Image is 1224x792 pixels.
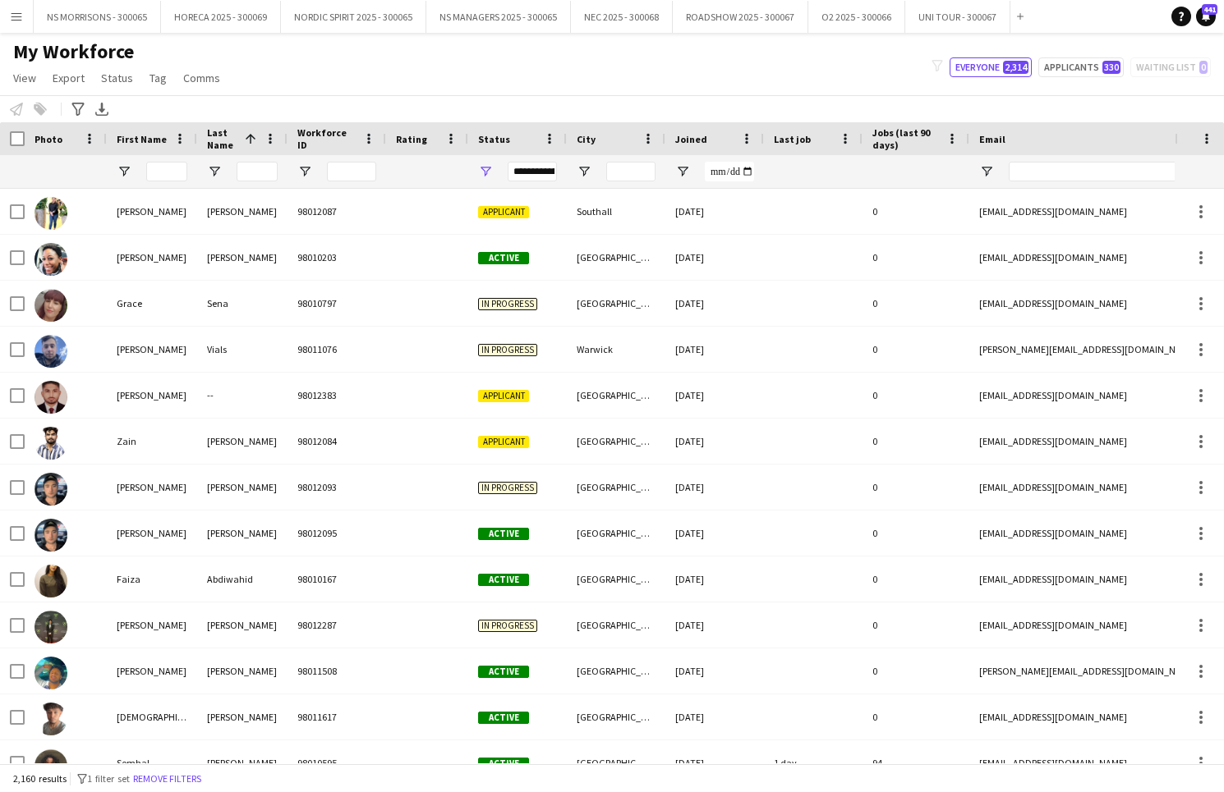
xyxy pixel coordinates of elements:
button: Open Filter Menu [577,164,591,179]
div: [PERSON_NAME] [107,648,197,694]
span: Active [478,574,529,586]
span: Jobs (last 90 days) [872,126,940,151]
div: 94 [863,740,969,785]
button: Open Filter Menu [675,164,690,179]
img: Elliot Vials [35,335,67,368]
div: [GEOGRAPHIC_DATA] [567,556,665,602]
a: 441 [1196,7,1216,26]
div: [DATE] [665,419,764,464]
div: [GEOGRAPHIC_DATA] [567,740,665,785]
span: Applicant [478,436,529,448]
input: City Filter Input [606,162,656,181]
span: 441 [1202,4,1217,15]
div: -- [197,373,288,418]
div: [DATE] [665,327,764,372]
div: Sena [197,281,288,326]
button: Everyone2,314 [950,57,1032,77]
div: 98011617 [288,694,386,739]
img: Semhal Abebe [35,749,67,781]
div: 98012093 [288,465,386,510]
div: 0 [863,465,969,510]
div: 98010167 [288,556,386,602]
button: Open Filter Menu [478,164,493,179]
div: [PERSON_NAME] [197,189,288,234]
div: 0 [863,556,969,602]
div: [DATE] [665,510,764,556]
app-action-btn: Export XLSX [92,99,112,119]
span: Applicant [478,206,529,218]
div: [GEOGRAPHIC_DATA] [567,602,665,648]
div: [GEOGRAPHIC_DATA] [567,465,665,510]
button: NS MORRISONS - 300065 [34,1,161,33]
img: Ali Abbas [35,473,67,506]
span: Active [478,712,529,724]
img: Mohammed Abdulla [35,657,67,689]
div: 0 [863,694,969,739]
div: [DEMOGRAPHIC_DATA] [107,694,197,739]
div: Southall [567,189,665,234]
button: Open Filter Menu [979,164,994,179]
span: 2,314 [1003,61,1028,74]
img: Princee Narang [35,197,67,230]
div: [DATE] [665,694,764,739]
button: O2 2025 - 300066 [808,1,905,33]
span: Applicant [478,390,529,402]
button: ROADSHOW 2025 - 300067 [673,1,808,33]
span: Active [478,758,529,770]
button: Applicants330 [1038,57,1124,77]
div: [GEOGRAPHIC_DATA] [567,235,665,280]
div: 98012383 [288,373,386,418]
span: Comms [183,71,220,85]
div: Warwick [567,327,665,372]
span: Workforce ID [297,126,357,151]
input: Workforce ID Filter Input [327,162,376,181]
div: 98010595 [288,740,386,785]
div: [PERSON_NAME] [197,465,288,510]
input: Last Name Filter Input [237,162,278,181]
div: [PERSON_NAME] [197,740,288,785]
button: NORDIC SPIRIT 2025 - 300065 [281,1,426,33]
div: 98012095 [288,510,386,556]
span: In progress [478,298,537,310]
div: 98011076 [288,327,386,372]
div: [PERSON_NAME] [107,510,197,556]
div: Grace [107,281,197,326]
span: Status [101,71,133,85]
div: [GEOGRAPHIC_DATA] [567,281,665,326]
button: NEC 2025 - 300068 [571,1,673,33]
button: Open Filter Menu [207,164,222,179]
div: 0 [863,235,969,280]
div: 0 [863,373,969,418]
div: [PERSON_NAME] [107,189,197,234]
div: 0 [863,510,969,556]
div: [PERSON_NAME] [107,327,197,372]
span: Active [478,528,529,540]
div: [DATE] [665,465,764,510]
div: [DATE] [665,189,764,234]
img: Ali Hassan Abbas [35,519,67,552]
button: Open Filter Menu [117,164,131,179]
span: 330 [1102,61,1120,74]
div: 98010203 [288,235,386,280]
img: Zain Abbas [35,427,67,460]
div: [DATE] [665,235,764,280]
div: [PERSON_NAME] [197,648,288,694]
div: [GEOGRAPHIC_DATA] [567,510,665,556]
div: [GEOGRAPHIC_DATA] [567,648,665,694]
span: View [13,71,36,85]
div: [PERSON_NAME] [107,602,197,648]
span: Tag [150,71,167,85]
a: Export [46,67,91,89]
div: 0 [863,189,969,234]
span: Active [478,252,529,264]
div: 0 [863,327,969,372]
div: 0 [863,648,969,694]
button: Remove filters [130,770,205,788]
div: 0 [863,602,969,648]
div: 1 day [764,740,863,785]
img: Muhammad Abdur-Razzaq [35,703,67,735]
span: My Workforce [13,39,134,64]
img: Muhammad Hasnain Abdul Khaliq [35,611,67,643]
img: Grace Sena [35,289,67,322]
div: 98012084 [288,419,386,464]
